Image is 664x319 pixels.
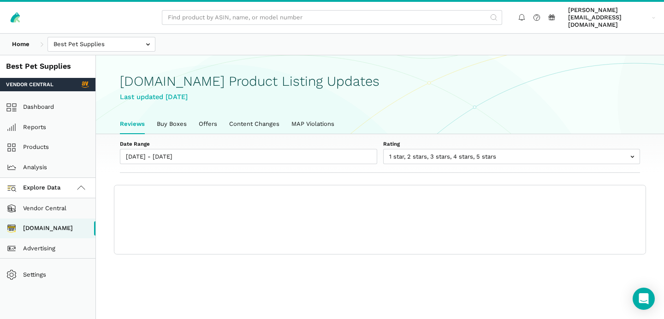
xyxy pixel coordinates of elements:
[151,114,193,134] a: Buy Boxes
[120,92,640,102] div: Last updated [DATE]
[383,140,640,148] label: Rating
[120,140,377,148] label: Date Range
[162,10,502,25] input: Find product by ASIN, name, or model number
[114,114,151,134] a: Reviews
[223,114,285,134] a: Content Changes
[383,149,640,164] input: 1 star, 2 stars, 3 stars, 4 stars, 5 stars
[568,6,649,29] span: [PERSON_NAME][EMAIL_ADDRESS][DOMAIN_NAME]
[6,61,89,72] div: Best Pet Supplies
[9,183,61,194] span: Explore Data
[633,288,655,310] div: Open Intercom Messenger
[6,81,53,88] span: Vendor Central
[565,5,658,30] a: [PERSON_NAME][EMAIL_ADDRESS][DOMAIN_NAME]
[6,37,36,52] a: Home
[47,37,155,52] input: Best Pet Supplies
[285,114,340,134] a: MAP Violations
[120,74,640,89] h1: [DOMAIN_NAME] Product Listing Updates
[193,114,223,134] a: Offers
